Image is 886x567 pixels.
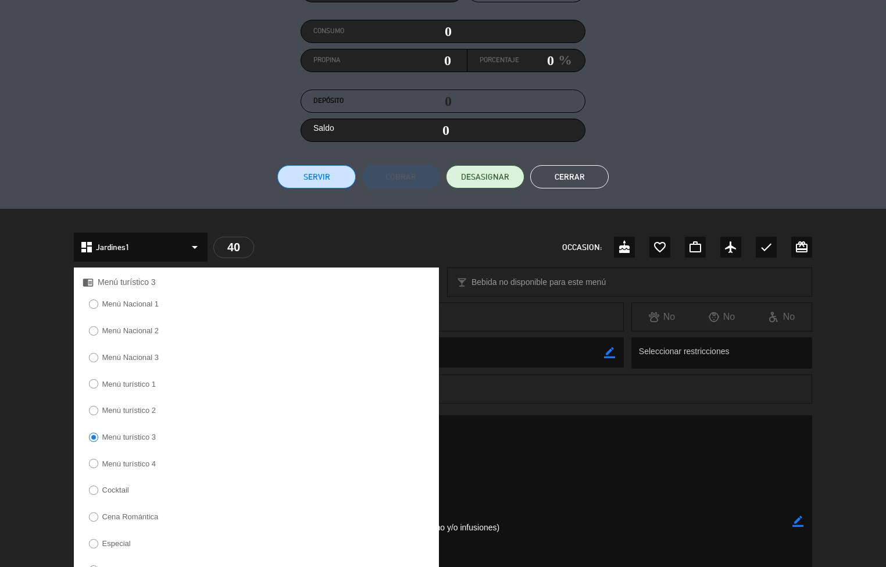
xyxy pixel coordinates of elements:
i: favorite_border [653,240,667,254]
button: Servir [277,165,356,188]
em: % [554,49,572,72]
i: border_color [792,516,803,527]
i: airplanemode_active [724,240,738,254]
div: No [632,309,692,324]
i: dashboard [80,240,94,254]
i: check [759,240,773,254]
button: Cerrar [530,165,609,188]
label: Menú turístico 4 [102,460,156,468]
input: 0 [383,52,452,69]
label: Porcentaje [480,55,519,66]
i: chrome_reader_mode [83,277,94,288]
label: Propina [313,55,383,66]
label: Especial [102,540,131,547]
label: Depósito [313,95,383,107]
span: Menú turístico 3 [98,276,156,289]
button: DESASIGNAR [446,165,524,188]
div: 40 [213,237,254,258]
i: local_bar [456,277,467,288]
label: Consumo [313,26,383,37]
label: Saldo [313,122,334,135]
div: No [692,309,752,324]
label: Menú Nacional 2 [102,327,159,334]
span: Jardines1 [96,241,130,254]
input: 0 [519,52,554,69]
label: Menú Nacional 1 [102,300,159,308]
label: Menú Nacional 3 [102,354,159,361]
i: work_outline [688,240,702,254]
label: Cena Romántica [102,513,159,520]
span: OCCASION: [562,241,602,254]
input: 0 [383,23,452,40]
i: arrow_drop_down [188,240,202,254]
span: DESASIGNAR [461,171,509,183]
i: card_giftcard [795,240,809,254]
i: border_color [604,347,615,358]
label: Cocktail [102,486,129,494]
label: Menú turístico 1 [102,380,156,388]
label: Menú turístico 2 [102,406,156,414]
span: Bebida no disponible para este menú [471,276,606,289]
i: cake [617,240,631,254]
div: No [752,309,812,324]
label: Menú turístico 3 [102,433,156,441]
button: Cobrar [362,165,440,188]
